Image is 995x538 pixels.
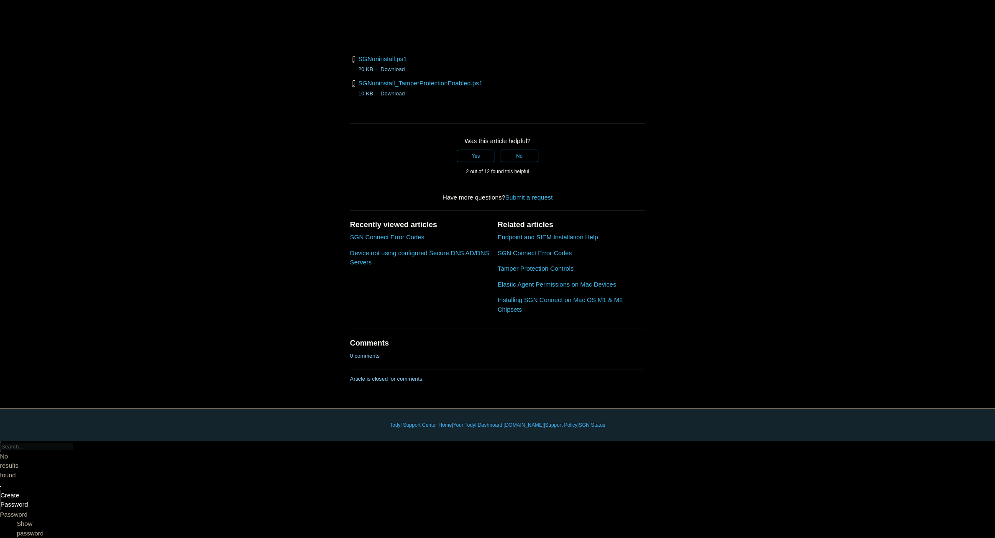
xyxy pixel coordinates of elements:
span: 20 KB [358,66,379,72]
a: Submit a request [505,194,552,201]
div: | | | | [255,421,740,429]
a: Installing SGN Connect on Mac OS M1 & M2 Chipsets [497,296,622,313]
a: SGN Connect Error Codes [497,249,572,256]
a: Tamper Protection Controls [497,265,573,272]
h2: Related articles [497,219,645,231]
span: 2 out of 12 found this helpful [466,169,529,174]
a: SGNuninstall_TamperProtectionEnabled.ps1 [358,79,483,87]
a: Download [381,90,405,97]
h2: Recently viewed articles [350,219,489,231]
a: Your Todyl Dashboard [453,421,502,429]
button: This article was not helpful [501,150,538,162]
a: [DOMAIN_NAME] [504,421,544,429]
p: 0 comments [350,352,380,360]
a: Todyl Support Center Home [390,421,452,429]
a: Elastic Agent Permissions on Mac Devices [497,281,616,288]
a: SGN Connect Error Codes [350,233,425,241]
a: SGN Status [579,421,605,429]
a: Device not using configured Secure DNS AD/DNS Servers [350,249,489,266]
div: Have more questions? [350,193,645,202]
a: Endpoint and SIEM Installation Help [497,233,598,241]
span: 10 KB [358,90,379,97]
a: Download [381,66,405,72]
p: Article is closed for comments. [350,375,424,383]
span: Was this article helpful? [465,137,531,144]
a: SGNuninstall.ps1 [358,55,407,62]
a: Support Policy [545,421,577,429]
h2: Comments [350,338,645,349]
button: This article was helpful [457,150,494,162]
